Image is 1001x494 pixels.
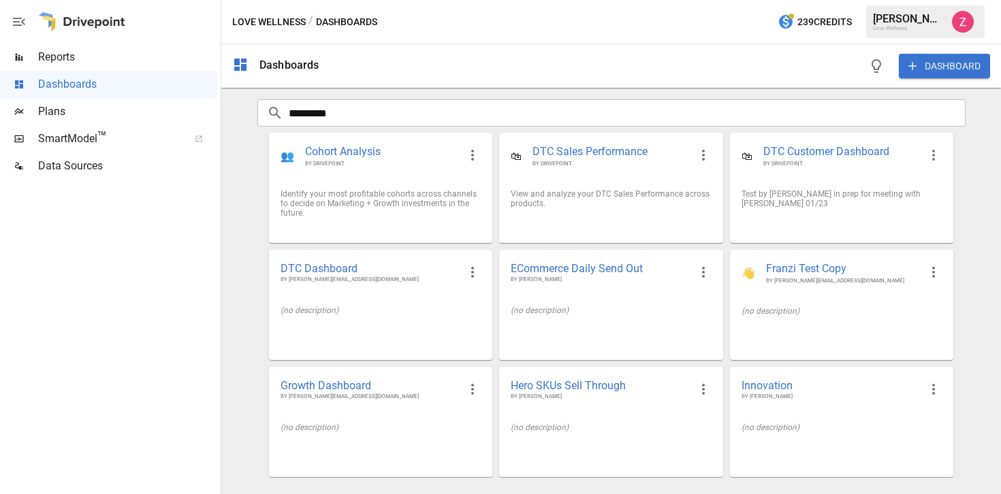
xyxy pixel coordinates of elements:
button: Love Wellness [232,14,306,31]
span: SmartModel [38,131,180,147]
div: View and analyze your DTC Sales Performance across products. [511,189,711,208]
span: BY [PERSON_NAME] [742,393,920,401]
span: Growth Dashboard [281,378,459,393]
div: / [308,14,313,31]
div: (no description) [742,423,942,432]
div: (no description) [511,306,711,315]
div: Love Wellness [873,25,944,31]
button: DASHBOARD [899,54,990,78]
span: BY DRIVEPOINT [533,160,689,167]
span: BY [PERSON_NAME][EMAIL_ADDRESS][DOMAIN_NAME] [766,277,920,284]
span: Plans [38,103,218,120]
span: BY [PERSON_NAME][EMAIL_ADDRESS][DOMAIN_NAME] [281,393,459,401]
img: Zoe Keller [952,11,974,33]
span: Data Sources [38,158,218,174]
button: 239Credits [772,10,857,35]
div: (no description) [281,423,481,432]
div: 👋 [742,267,755,280]
div: Test by [PERSON_NAME] in prep for meeting with [PERSON_NAME] 01/23 [742,189,942,208]
span: DTC Dashboard [281,261,459,276]
span: BY DRIVEPOINT [763,160,920,167]
span: BY [PERSON_NAME][EMAIL_ADDRESS][DOMAIN_NAME] [281,276,459,284]
div: Dashboards [259,59,319,71]
span: Franzi Test Copy [766,261,920,277]
span: Reports [38,49,218,65]
span: BY DRIVEPOINT [305,160,459,167]
span: Cohort Analysis [305,144,459,160]
div: 🛍 [511,150,522,163]
div: Identify your most profitable cohorts across channels to decide on Marketing + Growth investments... [281,189,481,218]
div: (no description) [511,423,711,432]
span: DTC Sales Performance [533,144,689,160]
div: [PERSON_NAME] [873,12,944,25]
button: Zoe Keller [944,3,982,41]
span: Dashboards [38,76,218,93]
div: (no description) [281,306,481,315]
span: Innovation [742,378,920,393]
span: BY [PERSON_NAME] [511,276,689,284]
span: Hero SKUs Sell Through [511,378,689,393]
span: ECommerce Daily Send Out [511,261,689,276]
div: (no description) [742,306,942,316]
span: 239 Credits [797,14,852,31]
div: 👥 [281,150,294,163]
div: 🛍 [742,150,752,163]
span: DTC Customer Dashboard [763,144,920,160]
span: BY [PERSON_NAME] [511,393,689,401]
span: ™ [97,129,107,146]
